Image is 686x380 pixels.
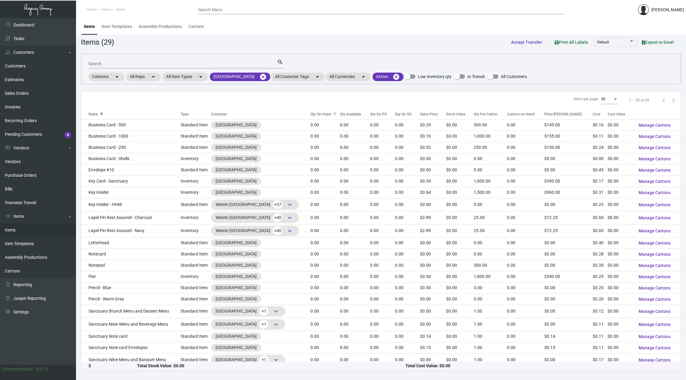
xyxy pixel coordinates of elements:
td: $0.00 [446,224,474,237]
td: $0.00 [608,224,634,237]
td: $0.24 [593,142,608,153]
div: [GEOGRAPHIC_DATA] [216,156,257,162]
button: Accept Transfer [506,37,547,48]
div: Westin [GEOGRAPHIC_DATA] [216,226,294,235]
td: Inventory [181,224,211,237]
td: $130.00 [544,142,593,153]
td: 0.00 [507,237,544,248]
mat-icon: arrow_drop_down [360,73,367,80]
td: 0.00 [395,237,420,248]
td: $0.39 [420,176,446,187]
span: Accept Transfer [511,40,542,45]
mat-chip: All Customer Tags [271,73,325,81]
div: [PERSON_NAME] [651,7,684,13]
td: $0.00 [446,119,474,131]
div: 1 – 29 of 29 [629,98,649,103]
div: Westin [GEOGRAPHIC_DATA] [216,213,294,222]
td: $0.16 [593,119,608,131]
td: 1,500.00 [474,187,507,198]
td: 0.00 [507,224,544,237]
td: 0.00 [507,153,544,164]
span: +37 [273,200,282,209]
td: $0.00 [544,164,593,176]
div: Sales Price [420,111,446,117]
mat-chip: [GEOGRAPHIC_DATA] [210,73,270,81]
span: Default [597,40,609,44]
td: Lapel Pin Rest Assured - Navy [81,224,181,237]
mat-chip: All Item Types [162,73,208,81]
span: +40 [273,226,282,235]
td: 0.00 [474,248,507,260]
td: $0.00 [608,153,634,164]
div: [GEOGRAPHIC_DATA] [216,189,257,196]
div: Qty On Hand [310,111,340,117]
td: $0.00 [446,211,474,224]
div: Sales Price [420,111,438,117]
td: 0.00 [395,153,420,164]
mat-icon: arrow_drop_down [197,73,204,80]
span: Manage Cartons [639,252,670,257]
td: $0.00 [446,248,474,260]
td: $145.00 [544,119,593,131]
button: Manage Cartons [634,249,675,260]
span: Manage Cartons [639,322,670,327]
td: 0.00 [370,131,395,142]
td: Standard Item [181,131,211,142]
td: 0.00 [340,153,370,164]
div: [GEOGRAPHIC_DATA] [216,240,257,246]
span: All Customers [501,73,527,80]
td: 0.00 [370,224,395,237]
td: $72.25 [544,211,593,224]
div: Name [88,111,98,117]
td: 0.00 [474,237,507,248]
td: Notecard [81,248,181,260]
button: Print All Labels [549,36,593,48]
td: 0.00 [340,237,370,248]
div: Qty On SO [395,111,411,117]
span: Manage Cartons [639,309,670,314]
mat-icon: arrow_drop_down [150,73,157,80]
div: Cost Value [608,111,634,117]
td: $0.00 [608,119,634,131]
div: Westin [GEOGRAPHIC_DATA] [216,200,294,209]
td: $0.00 [544,198,593,211]
td: $390.00 [544,176,593,187]
td: Standard Item [181,164,211,176]
div: Items [84,23,95,30]
td: 0.00 [507,260,544,271]
button: Manage Cartons [634,342,675,353]
td: 0.00 [310,164,340,176]
mat-icon: search [277,59,283,66]
span: Low inventory qty [418,73,452,80]
td: $0.00 [446,187,474,198]
td: 0.00 [507,176,544,187]
td: 250.00 [474,142,507,153]
button: Manage Cartons [634,282,675,293]
button: Manage Cartons [634,294,675,305]
td: 0.00 [507,198,544,211]
td: Business Card - Shells [81,153,181,164]
td: $2.89 [420,224,446,237]
span: +40 [273,213,282,222]
td: $0.00 [446,198,474,211]
td: 0.00 [370,248,395,260]
div: [GEOGRAPHIC_DATA] [216,262,257,269]
td: Pen [81,271,181,282]
td: $0.00 [608,198,634,211]
div: Cost [593,111,600,117]
td: 0.00 [507,142,544,153]
td: 500.00 [474,119,507,131]
td: 0.00 [395,211,420,224]
td: $0.00 [420,260,446,271]
td: 0.00 [507,211,544,224]
td: Notepad [81,260,181,271]
td: 0.00 [395,164,420,176]
button: Manage Cartons [634,331,675,342]
div: Cartons [189,23,204,30]
div: Qty Available [340,111,370,117]
td: $0.17 [593,176,608,187]
span: Manage Cartons [639,190,670,195]
div: Type [181,111,189,117]
td: 0.00 [340,164,370,176]
td: 0.00 [310,176,340,187]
